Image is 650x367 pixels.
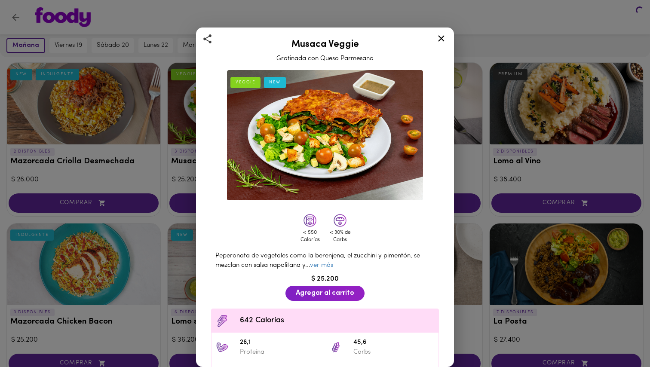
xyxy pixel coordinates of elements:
[216,341,229,354] img: 26,1 Proteína
[285,286,365,301] button: Agregar al carrito
[240,348,321,357] p: Proteína
[207,40,443,50] h2: Musaca Veggie
[353,338,434,348] span: 45,6
[327,229,353,244] div: < 30% de Carbs
[216,315,229,327] img: Contenido calórico
[334,214,346,227] img: lowcarbs.png
[304,214,316,227] img: lowcals.png
[296,289,354,297] span: Agregar al carrito
[297,229,323,244] div: < 550 Calorías
[353,348,434,357] p: Carbs
[264,77,286,88] div: NEW
[215,253,420,268] span: Peperonata de vegetales como la berenjena, el zucchini y pimentón, se mezclan con salsa napolitan...
[240,315,434,327] span: 642 Calorías
[207,274,443,284] div: $ 25.200
[230,77,261,88] div: VEGGIE
[240,338,321,348] span: 26,1
[276,55,374,62] span: Gratinada con Queso Parmesano
[329,341,342,354] img: 45,6 Carbs
[227,70,423,201] img: Musaca Veggie
[600,317,641,358] iframe: Messagebird Livechat Widget
[310,262,333,269] a: ver más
